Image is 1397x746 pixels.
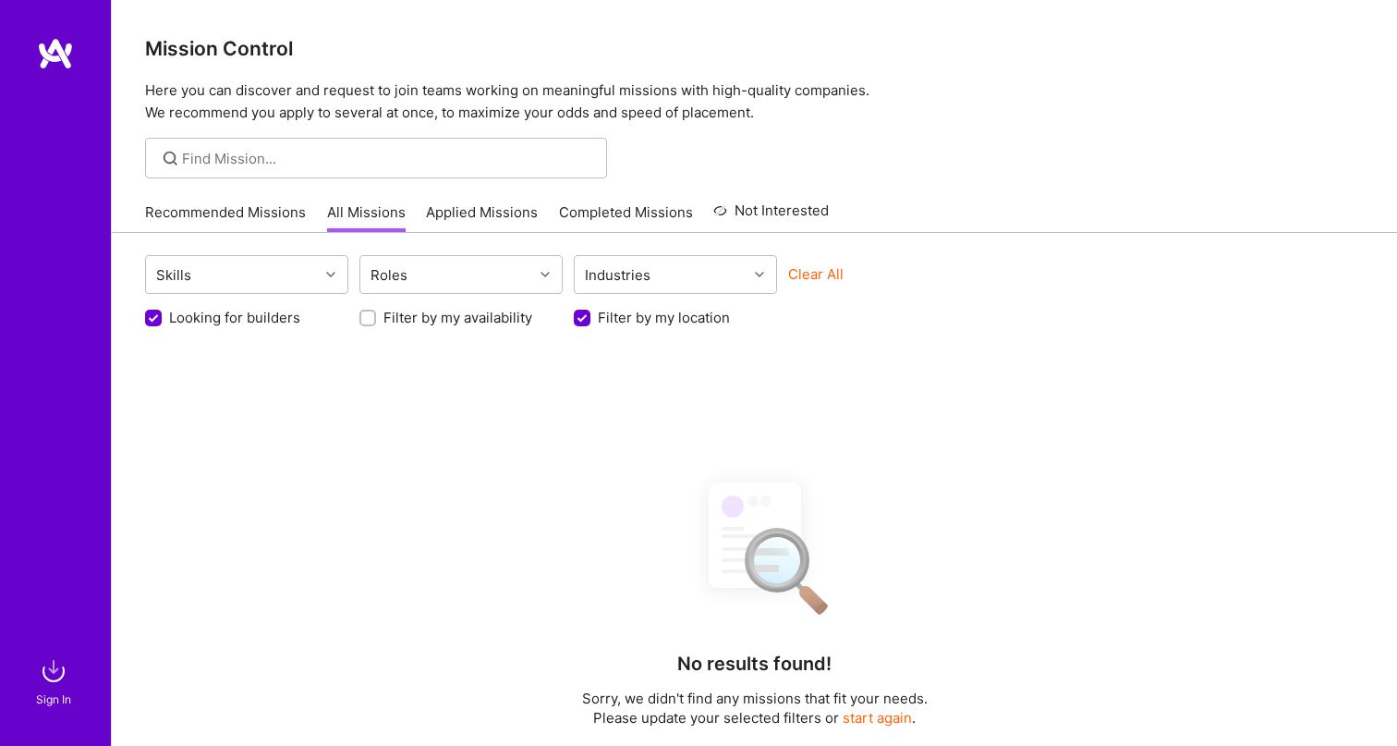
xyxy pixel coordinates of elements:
[713,200,829,233] a: Not Interested
[169,308,300,327] label: Looking for builders
[145,79,1364,124] p: Here you can discover and request to join teams working on meaningful missions with high-quality ...
[843,708,912,728] button: start again
[160,148,181,169] i: icon SearchGrey
[582,689,928,708] p: Sorry, we didn't find any missions that fit your needs.
[580,262,655,288] div: Industries
[598,308,730,327] label: Filter by my location
[676,466,833,628] img: No Results
[182,149,593,168] input: Find Mission...
[582,708,928,728] p: Please update your selected filters or .
[36,690,71,709] div: Sign In
[326,270,335,279] i: icon Chevron
[366,262,412,288] div: Roles
[383,308,532,327] label: Filter by my availability
[559,202,693,233] a: Completed Missions
[39,653,72,709] a: sign inSign In
[541,270,550,279] i: icon Chevron
[35,653,72,690] img: sign in
[677,653,832,675] h4: No results found!
[145,202,306,233] a: Recommended Missions
[327,202,406,233] a: All Missions
[755,270,764,279] i: icon Chevron
[152,262,196,288] div: Skills
[145,37,1364,60] h3: Mission Control
[788,264,844,284] button: Clear All
[37,37,74,70] img: logo
[426,202,538,233] a: Applied Missions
